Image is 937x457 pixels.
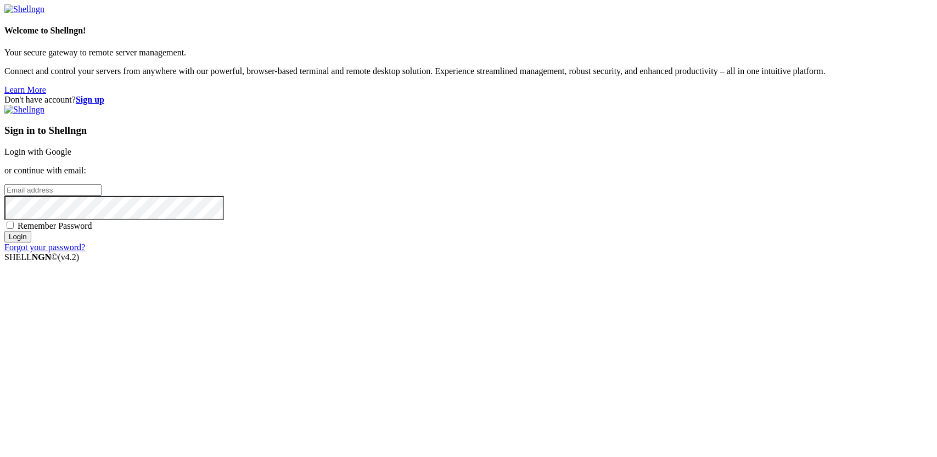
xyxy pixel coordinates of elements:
h4: Welcome to Shellngn! [4,26,933,36]
h3: Sign in to Shellngn [4,125,933,137]
input: Login [4,231,31,242]
span: SHELL © [4,252,79,262]
b: NGN [32,252,52,262]
img: Shellngn [4,105,44,115]
span: 4.2.0 [58,252,80,262]
p: Your secure gateway to remote server management. [4,48,933,58]
span: Remember Password [18,221,92,230]
input: Remember Password [7,222,14,229]
a: Forgot your password? [4,242,85,252]
img: Shellngn [4,4,44,14]
a: Learn More [4,85,46,94]
input: Email address [4,184,102,196]
div: Don't have account? [4,95,933,105]
a: Sign up [76,95,104,104]
p: or continue with email: [4,166,933,176]
a: Login with Google [4,147,71,156]
p: Connect and control your servers from anywhere with our powerful, browser-based terminal and remo... [4,66,933,76]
